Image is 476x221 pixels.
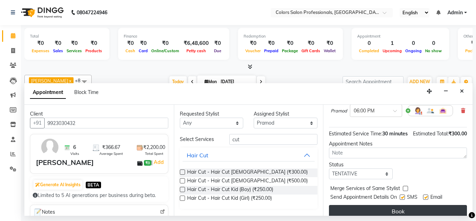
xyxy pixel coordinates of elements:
div: ₹0 [212,39,224,47]
span: +8 [75,78,86,83]
span: Admin [447,9,463,16]
span: Products [84,48,104,53]
span: Services [65,48,84,53]
div: Finance [124,33,224,39]
div: ₹0 [280,39,300,47]
button: +91 [30,118,45,128]
span: Hair Cut - Hair Cut Kid (Girl) (₹250.00) [187,195,272,203]
div: Total [30,33,104,39]
span: Block Time [74,89,99,95]
span: Notes [33,208,55,217]
span: ₹0 [144,160,151,166]
div: Appointment Notes [329,140,467,148]
span: Today [169,76,187,87]
span: Visits [70,151,79,156]
span: Online/Custom [149,48,181,53]
input: 2025-09-01 [218,77,253,87]
div: Status [329,161,393,168]
a: x [68,78,71,84]
div: Select Services [175,136,224,143]
span: 6 [73,144,76,151]
div: ₹0 [30,39,51,47]
button: Hair Cut [183,149,315,161]
span: Estimated Service Time: [329,131,382,137]
div: ₹0 [244,39,262,47]
div: ₹0 [149,39,181,47]
button: Generate AI Insights [33,180,82,190]
span: Petty cash [185,48,208,53]
div: 0 [404,39,423,47]
span: SMS [407,194,417,202]
span: Appointment [30,86,66,99]
div: ₹0 [322,39,337,47]
span: Total Spent [145,151,163,156]
div: ₹0 [137,39,149,47]
div: Appointment [357,33,444,39]
img: Member.png [426,106,435,115]
span: Card [137,48,149,53]
span: Hair Cut - Hair Cut [DEMOGRAPHIC_DATA] (₹300.00) [187,168,308,177]
div: ₹6,48,600 [181,39,212,47]
div: 1 [381,39,404,47]
div: Redemption [244,33,337,39]
div: 0 [357,39,381,47]
div: Requested Stylist [180,110,244,118]
span: Cash [124,48,137,53]
span: Send Appointment Details On [330,194,397,202]
span: No show [423,48,444,53]
input: Search by Name/Mobile/Email/Code [44,118,168,128]
span: Upcoming [381,48,404,53]
div: ₹0 [262,39,280,47]
span: Gift Cards [300,48,322,53]
button: Close [457,86,467,97]
div: Hair Cut [187,151,208,159]
span: Hair Cut - Hair Cut Kid (Boy) (₹250.00) [187,186,273,195]
span: [PERSON_NAME] [31,78,68,84]
div: ₹0 [84,39,104,47]
span: BETA [86,182,101,188]
span: Sales [51,48,65,53]
span: ADD NEW [409,79,430,84]
div: Assigned Stylist [254,110,317,118]
img: Interior.png [439,106,447,115]
div: Limited to 5 AI generations per business during beta. [33,192,166,199]
div: ₹0 [51,39,65,47]
span: Expenses [30,48,51,53]
a: Add [153,158,165,166]
div: ₹0 [65,39,84,47]
span: Merge Services of Same Stylist [330,185,400,194]
span: Wallet [322,48,337,53]
input: Search by service name [229,134,318,145]
img: Hairdresser.png [414,106,422,115]
span: ₹366.67 [102,144,120,151]
span: Email [430,194,442,202]
span: Hair Cut - Hair Cut [DEMOGRAPHIC_DATA] (₹500.00) [187,177,308,186]
img: avatar [40,137,60,157]
span: Voucher [244,48,262,53]
span: Due [212,48,223,53]
img: logo [18,3,66,22]
div: 0 [423,39,444,47]
div: [PERSON_NAME] [36,157,94,168]
input: Search Appointment [343,76,404,87]
b: 08047224946 [77,3,107,22]
span: Package [280,48,300,53]
span: Average Spent [99,151,123,156]
span: Completed [357,48,381,53]
div: ₹0 [300,39,322,47]
span: 30 minutes [382,131,408,137]
button: ADD NEW [408,77,432,87]
span: ₹2,200.00 [143,144,165,151]
span: Mon [203,79,218,84]
span: Estimated Total: [413,131,448,137]
span: Pramod [331,108,347,115]
span: ₹300.00 [448,131,467,137]
div: ₹0 [124,39,137,47]
button: Book [329,205,467,218]
span: Ongoing [404,48,423,53]
span: Prepaid [262,48,280,53]
span: | [151,158,165,166]
div: Client [30,110,168,118]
